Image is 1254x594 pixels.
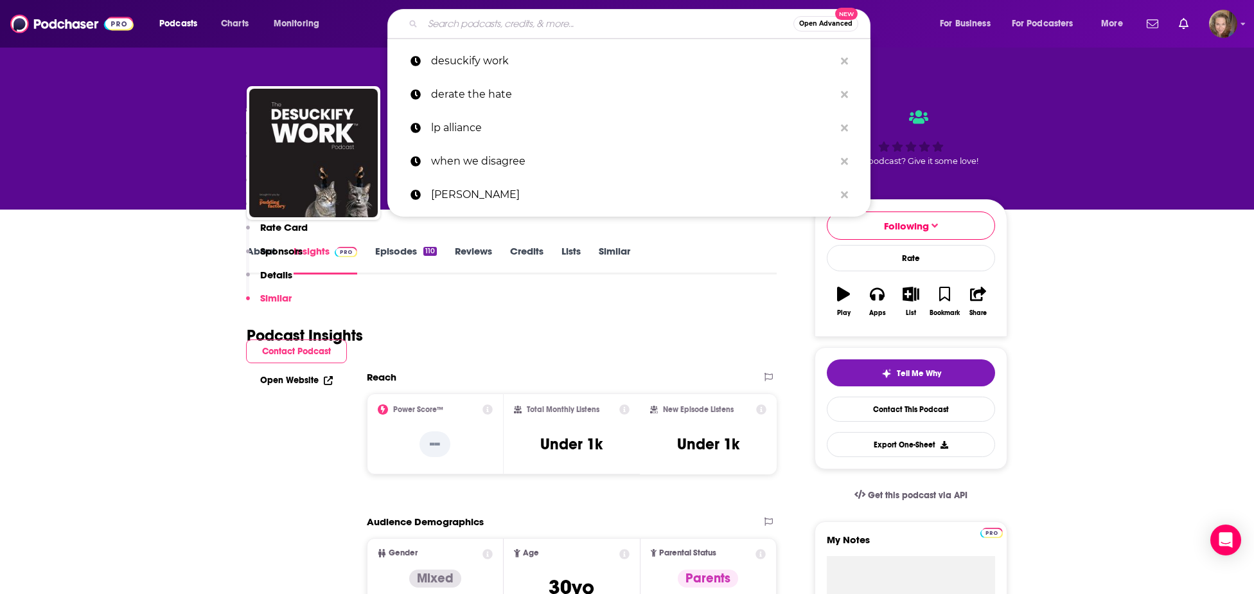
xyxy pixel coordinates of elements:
[159,15,197,33] span: Podcasts
[561,245,581,274] a: Lists
[884,220,929,232] span: Following
[869,309,886,317] div: Apps
[1003,14,1092,34] button: open menu
[249,89,378,217] img: DesuckifyWork®
[1142,13,1163,35] a: Show notifications dropdown
[409,570,461,588] div: Mixed
[868,490,967,501] span: Get this podcast via API
[246,292,292,316] button: Similar
[393,405,443,414] h2: Power Score™
[389,549,418,557] span: Gender
[1092,14,1139,34] button: open menu
[431,178,835,212] p: Nicholas Hernandez
[881,368,892,379] img: tell me why sparkle
[843,156,978,166] span: Good podcast? Give it some love!
[940,15,991,33] span: For Business
[1012,15,1073,33] span: For Podcasters
[980,526,1003,538] a: Pro website
[387,78,870,111] a: derate the hate
[260,245,303,257] p: Sponsors
[837,309,851,317] div: Play
[260,269,292,281] p: Details
[793,16,858,32] button: Open AdvancedNew
[221,15,249,33] span: Charts
[400,9,883,39] div: Search podcasts, credits, & more...
[799,21,852,27] span: Open Advanced
[423,247,437,256] div: 110
[1101,15,1123,33] span: More
[815,98,1007,177] div: Good podcast? Give it some love!
[150,14,214,34] button: open menu
[906,309,916,317] div: List
[387,111,870,145] a: lp alliance
[455,245,492,274] a: Reviews
[265,14,336,34] button: open menu
[523,549,539,557] span: Age
[419,431,450,457] p: --
[827,245,995,271] div: Rate
[827,278,860,325] button: Play
[894,278,928,325] button: List
[387,44,870,78] a: desuckify work
[1209,10,1237,38] img: User Profile
[246,245,303,269] button: Sponsors
[835,8,858,20] span: New
[260,375,333,386] a: Open Website
[897,368,941,379] span: Tell Me Why
[274,15,319,33] span: Monitoring
[246,339,347,363] button: Contact Podcast
[827,432,995,457] button: Export One-Sheet
[10,12,134,36] img: Podchaser - Follow, Share and Rate Podcasts
[969,309,987,317] div: Share
[844,480,978,511] a: Get this podcast via API
[431,145,835,178] p: when we disagree
[1209,10,1237,38] span: Logged in as smcclure267
[387,178,870,212] a: [PERSON_NAME]
[860,278,894,325] button: Apps
[827,397,995,422] a: Contact This Podcast
[930,309,960,317] div: Bookmark
[678,570,738,588] div: Parents
[431,111,835,145] p: lp alliance
[387,145,870,178] a: when we disagree
[962,278,995,325] button: Share
[423,14,793,34] input: Search podcasts, credits, & more...
[246,269,292,292] button: Details
[367,371,396,383] h2: Reach
[260,292,292,304] p: Similar
[1210,525,1241,555] div: Open Intercom Messenger
[510,245,543,274] a: Credits
[431,44,835,78] p: desuckify work
[928,278,961,325] button: Bookmark
[527,405,599,414] h2: Total Monthly Listens
[1174,13,1194,35] a: Show notifications dropdown
[827,212,995,240] button: Following
[540,435,603,454] h3: Under 1k
[599,245,630,274] a: Similar
[827,534,995,556] label: My Notes
[1209,10,1237,38] button: Show profile menu
[677,435,739,454] h3: Under 1k
[375,245,437,274] a: Episodes110
[980,528,1003,538] img: Podchaser Pro
[663,405,734,414] h2: New Episode Listens
[367,516,484,528] h2: Audience Demographics
[431,78,835,111] p: derate the hate
[827,359,995,386] button: tell me why sparkleTell Me Why
[213,14,256,34] a: Charts
[931,14,1007,34] button: open menu
[659,549,716,557] span: Parental Status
